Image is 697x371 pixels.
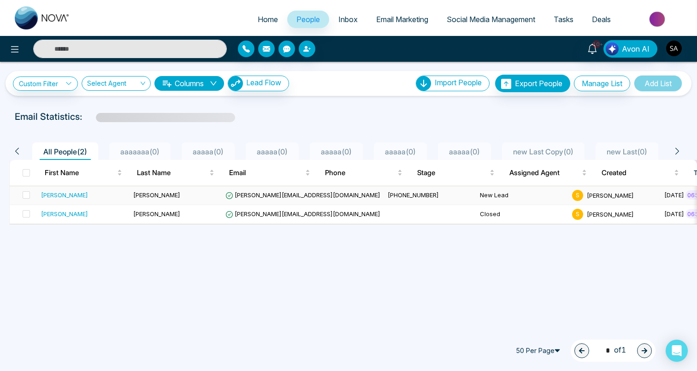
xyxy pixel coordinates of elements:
[666,41,682,56] img: User Avatar
[253,147,291,156] span: aaaaa ( 0 )
[587,191,634,199] span: [PERSON_NAME]
[592,40,601,48] span: 10+
[40,147,91,156] span: All People ( 2 )
[318,160,410,186] th: Phone
[228,76,243,91] img: Lead Flow
[225,210,380,218] span: [PERSON_NAME][EMAIL_ADDRESS][DOMAIN_NAME]
[587,210,634,218] span: [PERSON_NAME]
[445,147,484,156] span: aaaaa ( 0 )
[509,147,577,156] span: new Last Copy ( 0 )
[41,209,88,218] div: [PERSON_NAME]
[603,40,657,58] button: Avon AI
[287,11,329,28] a: People
[602,167,672,178] span: Created
[130,160,222,186] th: Last Name
[554,15,573,24] span: Tasks
[476,205,568,224] td: Closed
[388,191,439,199] span: [PHONE_NUMBER]
[666,340,688,362] div: Open Intercom Messenger
[437,11,544,28] a: Social Media Management
[572,190,583,201] span: S
[41,190,88,200] div: [PERSON_NAME]
[296,15,320,24] span: People
[189,147,227,156] span: aaaaa ( 0 )
[606,42,619,55] img: Lead Flow
[224,76,289,91] a: Lead FlowLead Flow
[476,186,568,205] td: New Lead
[583,11,620,28] a: Deals
[509,167,580,178] span: Assigned Agent
[594,160,686,186] th: Created
[376,15,428,24] span: Email Marketing
[410,160,502,186] th: Stage
[338,15,358,24] span: Inbox
[592,15,611,24] span: Deals
[381,147,419,156] span: aaaaa ( 0 )
[544,11,583,28] a: Tasks
[248,11,287,28] a: Home
[15,110,82,124] p: Email Statistics:
[329,11,367,28] a: Inbox
[222,160,318,186] th: Email
[512,343,567,358] span: 50 Per Page
[495,75,570,92] button: Export People
[229,167,303,178] span: Email
[447,15,535,24] span: Social Media Management
[15,6,70,29] img: Nova CRM Logo
[225,191,380,199] span: [PERSON_NAME][EMAIL_ADDRESS][DOMAIN_NAME]
[664,210,684,218] span: [DATE]
[600,344,626,357] span: of 1
[210,80,217,87] span: down
[117,147,163,156] span: aaaaaaa ( 0 )
[502,160,594,186] th: Assigned Agent
[13,77,78,91] a: Custom Filter
[622,43,650,54] span: Avon AI
[664,191,684,199] span: [DATE]
[154,76,224,91] button: Columnsdown
[246,78,281,87] span: Lead Flow
[325,167,396,178] span: Phone
[228,76,289,91] button: Lead Flow
[574,76,630,91] button: Manage List
[435,78,482,87] span: Import People
[45,167,115,178] span: First Name
[133,191,180,199] span: [PERSON_NAME]
[37,160,130,186] th: First Name
[625,9,691,29] img: Market-place.gif
[367,11,437,28] a: Email Marketing
[133,210,180,218] span: [PERSON_NAME]
[258,15,278,24] span: Home
[515,79,562,88] span: Export People
[417,167,488,178] span: Stage
[603,147,651,156] span: new Last ( 0 )
[581,40,603,56] a: 10+
[137,167,207,178] span: Last Name
[317,147,355,156] span: aaaaa ( 0 )
[572,209,583,220] span: S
